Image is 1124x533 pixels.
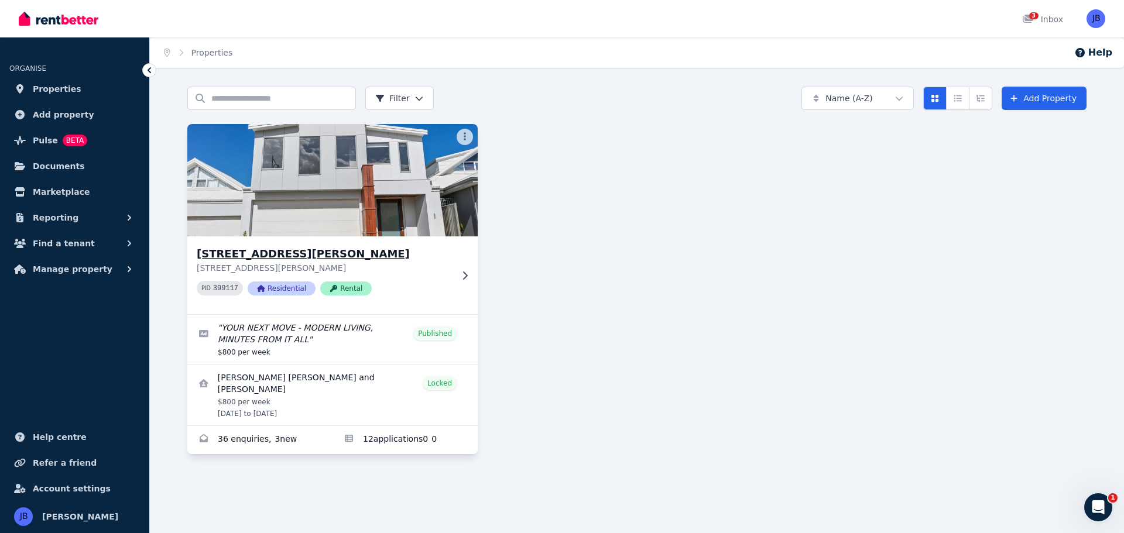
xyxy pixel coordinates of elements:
[9,425,140,449] a: Help centre
[1084,493,1112,521] iframe: Intercom live chat
[9,129,140,152] a: PulseBETA
[180,121,485,239] img: 7 Laddon Rd, Clarkson
[969,87,992,110] button: Expanded list view
[150,37,246,68] nav: Breadcrumb
[33,430,87,444] span: Help centre
[9,103,140,126] a: Add property
[19,10,98,27] img: RentBetter
[9,477,140,500] a: Account settings
[333,426,478,454] a: Applications for 7 Laddon Rd, Clarkson
[825,92,873,104] span: Name (A-Z)
[33,482,111,496] span: Account settings
[191,48,233,57] a: Properties
[923,87,992,110] div: View options
[187,364,478,425] a: View details for Kayleigh Maureen Chevin and Patrick James Clough
[946,87,969,110] button: Compact list view
[9,451,140,474] a: Refer a friend
[187,124,478,314] a: 7 Laddon Rd, Clarkson[STREET_ADDRESS][PERSON_NAME][STREET_ADDRESS][PERSON_NAME]PID 399117Resident...
[197,246,452,262] h3: [STREET_ADDRESS][PERSON_NAME]
[1002,87,1087,110] a: Add Property
[1022,13,1063,25] div: Inbox
[33,211,78,225] span: Reporting
[213,284,238,293] code: 399117
[9,257,140,281] button: Manage property
[248,281,316,295] span: Residential
[33,236,95,250] span: Find a tenant
[801,87,914,110] button: Name (A-Z)
[1087,9,1105,28] img: JACQUELINE BARRY
[33,159,85,173] span: Documents
[33,456,97,470] span: Refer a friend
[1029,12,1039,19] span: 3
[375,92,410,104] span: Filter
[63,135,87,146] span: BETA
[33,108,94,122] span: Add property
[9,154,140,178] a: Documents
[9,180,140,204] a: Marketplace
[9,77,140,101] a: Properties
[320,281,372,295] span: Rental
[9,232,140,255] button: Find a tenant
[197,262,452,274] p: [STREET_ADDRESS][PERSON_NAME]
[201,285,211,291] small: PID
[14,507,33,526] img: JACQUELINE BARRY
[9,64,46,73] span: ORGANISE
[1074,46,1112,60] button: Help
[42,510,118,524] span: [PERSON_NAME]
[33,185,90,199] span: Marketplace
[457,129,473,145] button: More options
[1108,493,1118,503] span: 1
[365,87,434,110] button: Filter
[9,206,140,229] button: Reporting
[187,315,478,364] a: Edit listing: YOUR NEXT MOVE - MODERN LIVING, MINUTES FROM IT ALL
[33,262,112,276] span: Manage property
[187,426,333,454] a: Enquiries for 7 Laddon Rd, Clarkson
[33,133,58,147] span: Pulse
[923,87,947,110] button: Card view
[33,82,81,96] span: Properties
